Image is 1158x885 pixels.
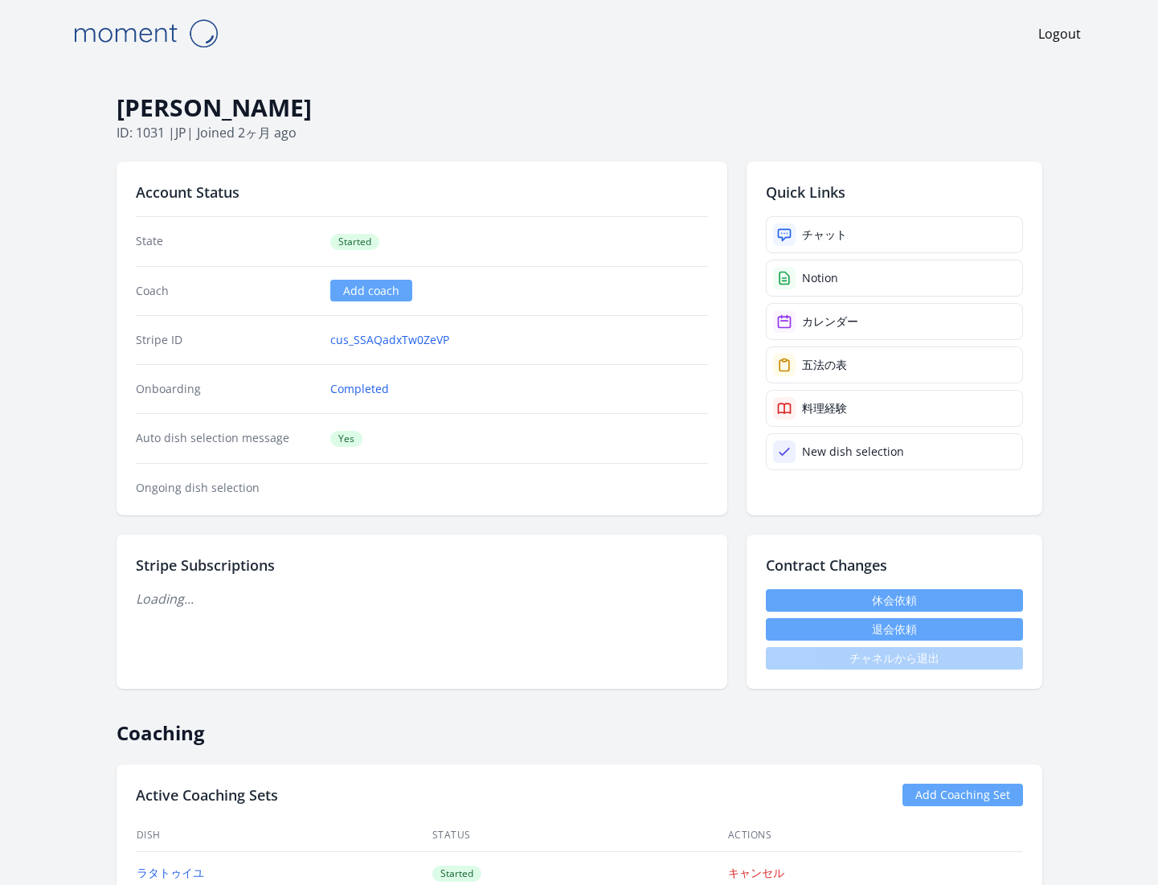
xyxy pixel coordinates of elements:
[766,589,1023,612] a: 休会依頼
[766,433,1023,470] a: New dish selection
[117,92,1042,123] h1: [PERSON_NAME]
[766,346,1023,383] a: 五法の表
[802,444,904,460] div: New dish selection
[432,819,727,852] th: Status
[802,313,858,330] div: カレンダー
[136,233,318,250] dt: State
[766,260,1023,297] a: Notion
[766,554,1023,576] h2: Contract Changes
[330,332,449,348] a: cus_SSAQadxTw0ZeVP
[136,589,708,608] p: Loading...
[175,124,186,141] span: jp
[330,234,379,250] span: Started
[117,708,1042,745] h2: Coaching
[136,819,432,852] th: Dish
[136,430,318,447] dt: Auto dish selection message
[802,227,847,243] div: チャット
[330,280,412,301] a: Add coach
[766,618,1023,641] button: 退会依頼
[136,381,318,397] dt: Onboarding
[766,390,1023,427] a: 料理経験
[766,303,1023,340] a: カレンダー
[117,123,1042,142] p: ID: 1031 | | Joined 2ヶ月 ago
[728,865,784,880] a: キャンセル
[136,554,708,576] h2: Stripe Subscriptions
[136,480,318,496] dt: Ongoing dish selection
[330,381,389,397] a: Completed
[136,784,278,806] h2: Active Coaching Sets
[432,866,481,882] span: Started
[137,865,204,880] a: ラタトゥイユ
[136,283,318,299] dt: Coach
[330,431,362,447] span: Yes
[136,181,708,203] h2: Account Status
[766,647,1023,670] span: チャネルから退出
[1038,24,1081,43] a: Logout
[802,400,847,416] div: 料理経験
[766,216,1023,253] a: チャット
[902,784,1023,806] a: Add Coaching Set
[65,13,226,54] img: Moment
[727,819,1023,852] th: Actions
[802,270,838,286] div: Notion
[802,357,847,373] div: 五法の表
[136,332,318,348] dt: Stripe ID
[766,181,1023,203] h2: Quick Links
